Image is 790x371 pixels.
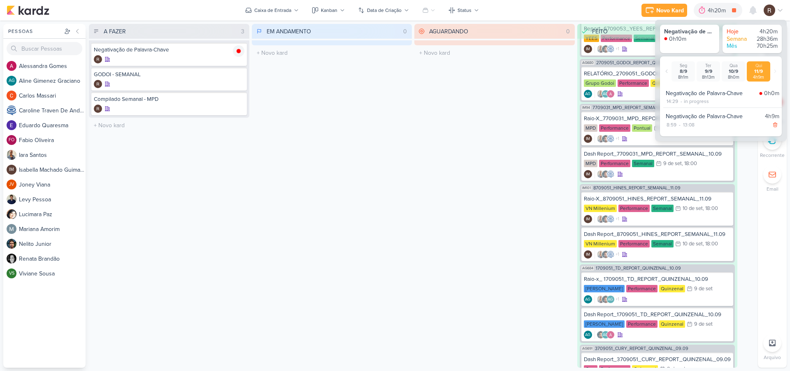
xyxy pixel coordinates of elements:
div: Ter [698,63,718,68]
img: Iara Santos [597,45,605,53]
span: AG684 [581,266,594,271]
div: L u c i m a r a P a z [19,210,86,219]
div: Criador(a): Isabella Machado Guimarães [584,250,592,259]
p: AG [585,298,590,302]
img: Alessandra Gomes [606,331,615,339]
div: J o n e y V i a n a [19,180,86,189]
div: 11/9 [748,68,769,75]
img: Renata Brandão [7,254,16,264]
img: Rafael Dornelles [764,5,775,16]
img: Iara Santos [597,215,605,223]
div: 13:08 [682,121,695,128]
div: F a b i o O l i v e i r a [19,136,86,145]
div: Criador(a): Aline Gimenez Graciano [584,295,592,303]
div: Raio-X_7709031_MPD_REPORT_SEMANAL_10.09 [584,115,731,122]
div: Qui [748,63,769,68]
div: 10 de set [683,206,703,211]
div: Criador(a): Rafael Dornelles [94,55,102,63]
img: Iara Santos [597,295,605,303]
p: IM [9,168,14,172]
p: AG [9,79,15,83]
img: Caroline Traven De Andrade [7,105,16,115]
div: N e l i t o J u n i o r [19,240,86,248]
div: 14:29 [666,98,679,105]
div: Isabella Machado Guimarães [7,165,16,175]
div: in progress [684,98,709,105]
div: Quinzenal [659,285,685,292]
div: 8:59 [666,121,677,128]
div: Performance [599,160,630,167]
div: Compilado Semanal - MPD [94,96,244,103]
div: C a r o l i n e T r a v e n D e A n d r a d e [19,106,86,115]
span: AG691 [581,346,593,351]
div: Fabio Oliveira [7,135,16,145]
img: Iara Santos [597,250,605,259]
img: Rafael Dornelles [94,105,102,113]
div: Dash Report_7709031_MPD_REPORT_SEMANAL_10.09 [584,150,731,158]
p: IM [586,253,590,257]
span: +1 [615,216,619,222]
img: Nelito Junior [602,215,610,223]
div: Joney Viana [7,180,16,189]
div: 8h13m [698,75,718,80]
div: Negativação de Palavra-Chave [94,46,244,54]
div: Criador(a): Rafael Dornelles [94,80,102,88]
div: 4h9m [765,112,779,121]
div: 9 de set [694,286,713,292]
div: - [679,98,684,105]
div: Qua [723,63,744,68]
div: Semana [727,35,751,43]
div: Colaboradores: Iara Santos, Nelito Junior, Caroline Traven De Andrade, Alessandra Gomes [595,45,619,53]
div: 4h9m [748,75,769,80]
div: V i v i a n e S o u s a [19,269,86,278]
div: Isabella Machado Guimarães [584,135,592,143]
div: Pessoas [7,28,63,35]
div: 70h25m [753,42,778,50]
div: Performance [626,285,658,292]
img: Nelito Junior [602,135,610,143]
div: Criador(a): Isabella Machado Guimarães [584,170,592,178]
img: kardz.app [7,5,49,15]
div: M a r i a n a A m o r i m [19,225,86,233]
img: tracking [664,37,667,40]
div: Criador(a): Aline Gimenez Graciano [584,331,592,339]
p: Email [767,185,778,193]
div: [PERSON_NAME] [584,285,625,292]
div: - [677,121,682,128]
div: Criador(a): Rafael Dornelles [94,105,102,113]
img: Carlos Massari [7,91,16,100]
p: IM [586,137,590,141]
span: 1709051_TD_REPORT_QUINZENAL_10.09 [596,266,681,271]
div: 8h0m [723,75,744,80]
span: IM101 [581,186,592,190]
div: Raio-x_ 1709051_TD_REPORT_QUINZENAL_10.09 [584,275,731,283]
div: 9 de set [694,322,713,327]
div: Negativação de Palavra-Chave [666,112,762,121]
span: IM94 [581,105,591,110]
p: AG [585,333,590,337]
div: Isabella Machado Guimarães [584,215,592,223]
div: Aline Gimenez Graciano [584,90,592,98]
p: IM [586,47,590,51]
div: I s a b e l l a M a c h a d o G u i m a r ã e s [19,166,86,174]
div: Isabella Machado Guimarães [584,250,592,259]
div: Pontual [632,124,652,132]
div: , 18:00 [703,241,718,247]
div: Semanal [651,240,674,247]
img: Nelito Junior [602,250,610,259]
div: 10/9 [723,68,744,75]
div: Seg [673,63,693,68]
div: Criador(a): Isabella Machado Guimarães [584,45,592,53]
div: I a r a S a n t o s [19,151,86,159]
div: 10 de set [683,241,703,247]
div: Aline Gimenez Graciano [7,76,16,86]
img: Caroline Traven De Andrade [606,45,615,53]
p: AG [603,92,608,96]
p: FO [9,138,14,142]
img: Iara Santos [597,170,605,178]
div: Dash Report_3709051_CURY_REPORT_QUINZENAL_09.09 [584,356,731,363]
div: VN Millenium [584,240,617,247]
img: Iara Santos [597,135,605,143]
img: Nelito Junior [602,170,610,178]
div: Dash Report_1709051_TD_REPORT_QUINZENAL_10.09 [584,311,731,318]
